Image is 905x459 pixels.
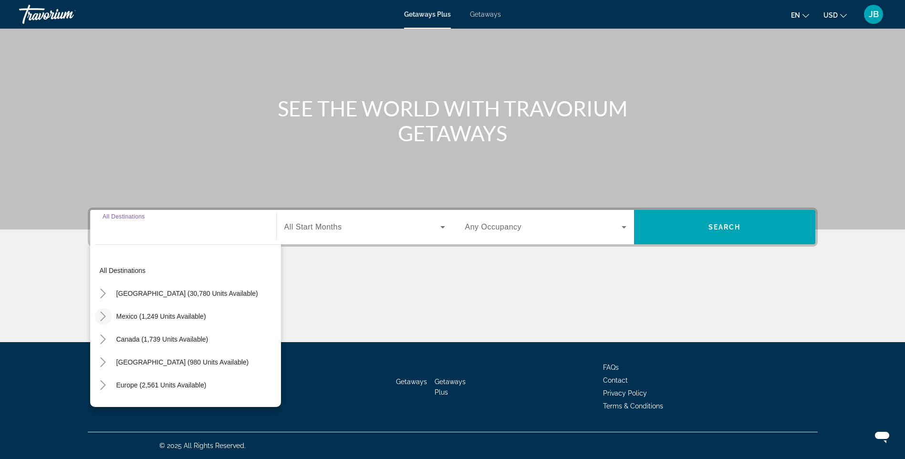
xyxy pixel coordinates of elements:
[95,377,112,394] button: Toggle Europe (2,561 units available)
[159,442,246,449] span: © 2025 All Rights Reserved.
[95,400,112,417] button: Toggle Australia (208 units available)
[603,376,628,384] a: Contact
[708,223,741,231] span: Search
[603,364,619,371] a: FAQs
[465,223,522,231] span: Any Occupancy
[634,210,815,244] button: Search
[112,376,211,394] button: Europe (2,561 units available)
[603,402,663,410] a: Terms & Conditions
[396,378,427,386] a: Getaways
[112,308,211,325] button: Mexico (1,249 units available)
[112,354,254,371] button: [GEOGRAPHIC_DATA] (980 units available)
[112,399,210,417] button: Australia (208 units available)
[116,290,258,297] span: [GEOGRAPHIC_DATA] (30,780 units available)
[861,4,886,24] button: User Menu
[95,331,112,348] button: Toggle Canada (1,739 units available)
[90,210,815,244] div: Search widget
[103,213,145,219] span: All Destinations
[19,2,114,27] a: Travorium
[116,335,208,343] span: Canada (1,739 units available)
[823,11,838,19] span: USD
[791,11,800,19] span: en
[603,389,647,397] a: Privacy Policy
[116,313,206,320] span: Mexico (1,249 units available)
[823,8,847,22] button: Change currency
[470,10,501,18] a: Getaways
[116,358,249,366] span: [GEOGRAPHIC_DATA] (980 units available)
[95,262,281,279] button: All destinations
[95,285,112,302] button: Toggle United States (30,780 units available)
[284,223,342,231] span: All Start Months
[274,96,632,146] h1: SEE THE WORLD WITH TRAVORIUM GETAWAYS
[116,381,207,389] span: Europe (2,561 units available)
[791,8,809,22] button: Change language
[404,10,451,18] a: Getaways Plus
[869,10,879,19] span: JB
[100,267,146,274] span: All destinations
[95,354,112,371] button: Toggle Caribbean & Atlantic Islands (980 units available)
[435,378,466,396] a: Getaways Plus
[112,331,213,348] button: Canada (1,739 units available)
[867,421,897,451] iframe: Button to launch messaging window
[95,308,112,325] button: Toggle Mexico (1,249 units available)
[112,285,263,302] button: [GEOGRAPHIC_DATA] (30,780 units available)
